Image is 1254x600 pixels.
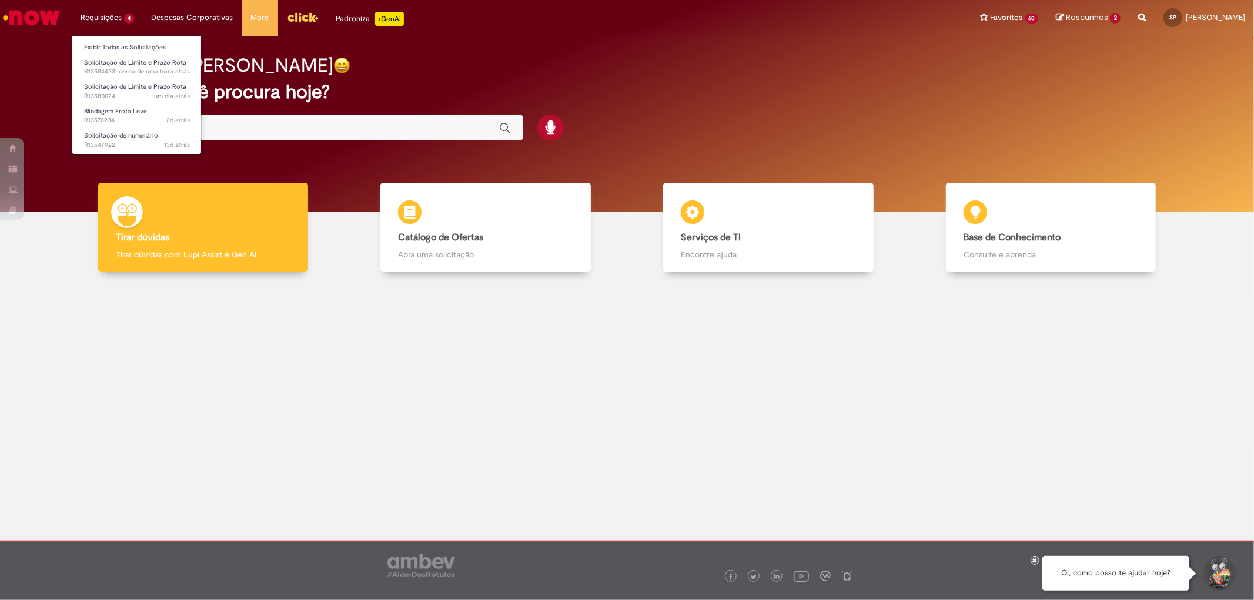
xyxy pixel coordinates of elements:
[164,140,190,149] time: 18/09/2025 15:46:40
[287,8,319,26] img: click_logo_yellow_360x200.png
[1042,556,1189,591] div: Oi, como posso te ajudar hoje?
[333,57,350,74] img: happy-face.png
[72,35,202,155] ul: Requisições
[119,67,190,76] span: cerca de uma hora atrás
[72,105,202,127] a: Aberto R13576234 : Blindagem Frota Leve
[627,183,910,273] a: Serviços de TI Encontre ajuda
[1056,12,1121,24] a: Rascunhos
[72,41,202,54] a: Exibir Todas as Solicitações
[152,12,233,24] span: Despesas Corporativas
[387,554,455,577] img: logo_footer_ambev_rotulo_gray.png
[375,12,404,26] p: +GenAi
[166,116,190,125] time: 29/09/2025 11:35:39
[774,574,780,581] img: logo_footer_linkedin.png
[728,574,734,580] img: logo_footer_facebook.png
[84,131,158,140] span: Solicitação de numerário
[251,12,269,24] span: More
[336,12,404,26] div: Padroniza
[1025,14,1039,24] span: 60
[166,116,190,125] span: 2d atrás
[72,129,202,151] a: Aberto R13547922 : Solicitação de numerário
[72,56,202,78] a: Aberto R13584433 : Solicitação de Limite e Prazo Rota
[964,249,1138,260] p: Consulte e aprenda
[72,81,202,102] a: Aberto R13580024 : Solicitação de Limite e Prazo Rota
[751,574,757,580] img: logo_footer_twitter.png
[820,571,831,581] img: logo_footer_workplace.png
[681,232,741,243] b: Serviços de TI
[154,92,190,100] time: 30/09/2025 09:18:25
[1201,556,1236,591] button: Iniciar Conversa de Suporte
[991,12,1023,24] span: Favoritos
[1,6,62,29] img: ServiceNow
[794,568,809,584] img: logo_footer_youtube.png
[1169,14,1176,21] span: SP
[345,183,627,273] a: Catálogo de Ofertas Abra uma solicitação
[164,140,190,149] span: 13d atrás
[398,232,483,243] b: Catálogo de Ofertas
[119,67,190,76] time: 01/10/2025 09:24:40
[1066,12,1108,23] span: Rascunhos
[154,92,190,100] span: um dia atrás
[964,232,1061,243] b: Base de Conhecimento
[84,140,190,150] span: R13547922
[116,249,290,260] p: Tirar dúvidas com Lupi Assist e Gen Ai
[909,183,1192,273] a: Base de Conhecimento Consulte e aprenda
[842,571,852,581] img: logo_footer_naosei.png
[108,82,1145,102] h2: O que você procura hoje?
[108,55,333,76] h2: Bom dia, [PERSON_NAME]
[62,183,345,273] a: Tirar dúvidas Tirar dúvidas com Lupi Assist e Gen Ai
[84,92,190,101] span: R13580024
[81,12,122,24] span: Requisições
[116,232,169,243] b: Tirar dúvidas
[681,249,855,260] p: Encontre ajuda
[1110,13,1121,24] span: 2
[84,82,186,91] span: Solicitação de Limite e Prazo Rota
[398,249,573,260] p: Abra uma solicitação
[1186,12,1245,22] span: [PERSON_NAME]
[124,14,134,24] span: 4
[84,58,186,67] span: Solicitação de Limite e Prazo Rota
[84,116,190,125] span: R13576234
[84,107,147,116] span: Blindagem Frota Leve
[84,67,190,76] span: R13584433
